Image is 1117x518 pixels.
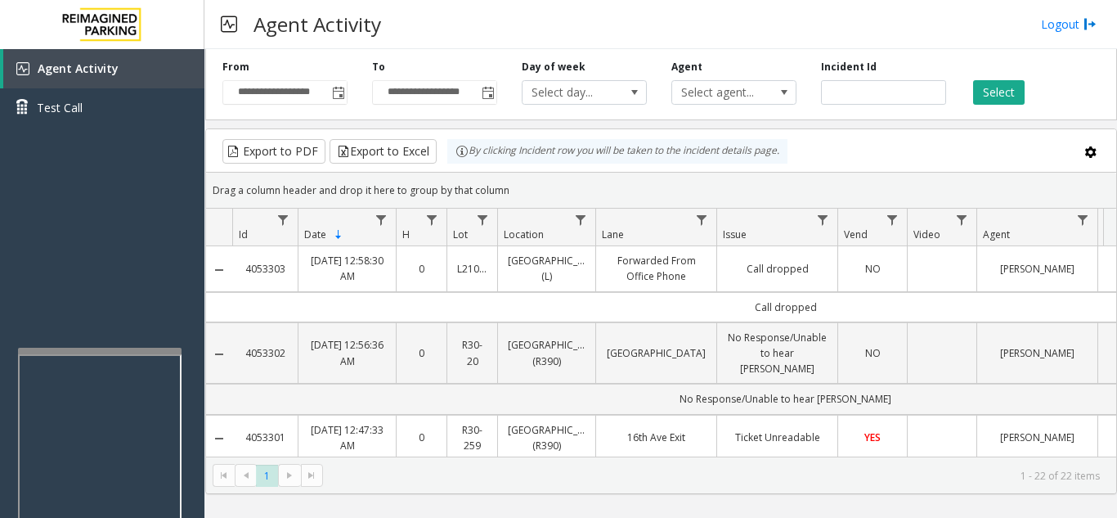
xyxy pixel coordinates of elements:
a: NO [848,261,897,277]
span: Date [304,227,326,241]
div: Data table [206,209,1116,457]
a: [GEOGRAPHIC_DATA] [606,345,707,361]
label: Day of week [522,60,585,74]
a: Agent Activity [3,49,204,88]
span: Id [239,227,248,241]
span: Sortable [332,228,345,241]
a: [DATE] 12:56:36 AM [308,337,386,368]
label: Incident Id [821,60,877,74]
a: No Response/Unable to hear [PERSON_NAME] [727,330,828,377]
a: Location Filter Menu [570,209,592,231]
span: Agent Activity [38,61,119,76]
a: Vend Filter Menu [881,209,904,231]
img: 'icon' [16,62,29,75]
span: YES [864,430,881,444]
span: NO [865,262,881,276]
img: infoIcon.svg [455,145,469,158]
a: 16th Ave Exit [606,430,707,445]
span: NO [865,346,881,360]
div: By clicking Incident row you will be taken to the incident details page. [447,139,787,164]
label: To [372,60,385,74]
a: YES [848,430,897,445]
a: Collapse Details [206,264,232,277]
img: pageIcon [221,4,237,44]
a: Date Filter Menu [370,209,393,231]
span: Issue [723,227,747,241]
a: [DATE] 12:47:33 AM [308,422,386,453]
label: From [222,60,249,74]
kendo-pager-info: 1 - 22 of 22 items [333,469,1100,483]
a: NO [848,345,897,361]
a: [PERSON_NAME] [987,261,1088,277]
a: Ticket Unreadable [727,430,828,445]
a: [GEOGRAPHIC_DATA] (R390) [508,337,585,368]
a: Call dropped [727,261,828,277]
a: Collapse Details [206,348,232,361]
h3: Agent Activity [245,4,389,44]
a: 4053301 [242,430,288,445]
a: R30-259 [457,422,487,453]
button: Export to PDF [222,139,325,164]
a: [PERSON_NAME] [987,345,1088,361]
span: Test Call [37,99,83,116]
label: Agent [671,60,702,74]
a: 0 [406,345,437,361]
a: [GEOGRAPHIC_DATA] (L) [508,253,585,284]
img: logout [1083,16,1097,33]
button: Select [973,80,1025,105]
span: Toggle popup [329,81,347,104]
a: 4053303 [242,261,288,277]
a: 4053302 [242,345,288,361]
span: Toggle popup [478,81,496,104]
span: H [402,227,410,241]
span: Location [504,227,544,241]
span: Lot [453,227,468,241]
a: 0 [406,261,437,277]
a: 0 [406,430,437,445]
a: Lane Filter Menu [691,209,713,231]
a: [GEOGRAPHIC_DATA] (R390) [508,422,585,453]
a: Forwarded From Office Phone [606,253,707,284]
a: R30-20 [457,337,487,368]
span: Page 1 [256,465,278,487]
a: Collapse Details [206,432,232,445]
span: Vend [844,227,868,241]
a: Agent Filter Menu [1072,209,1094,231]
a: Video Filter Menu [951,209,973,231]
span: Video [913,227,940,241]
a: Lot Filter Menu [472,209,494,231]
a: [DATE] 12:58:30 AM [308,253,386,284]
span: Select day... [523,81,621,104]
button: Export to Excel [330,139,437,164]
span: Select agent... [672,81,771,104]
a: [PERSON_NAME] [987,430,1088,445]
span: Agent [983,227,1010,241]
a: Issue Filter Menu [812,209,834,231]
a: L21092801 [457,261,487,277]
span: Lane [602,227,624,241]
a: Logout [1041,16,1097,33]
div: Drag a column header and drop it here to group by that column [206,176,1116,205]
a: H Filter Menu [421,209,443,231]
a: Id Filter Menu [272,209,294,231]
